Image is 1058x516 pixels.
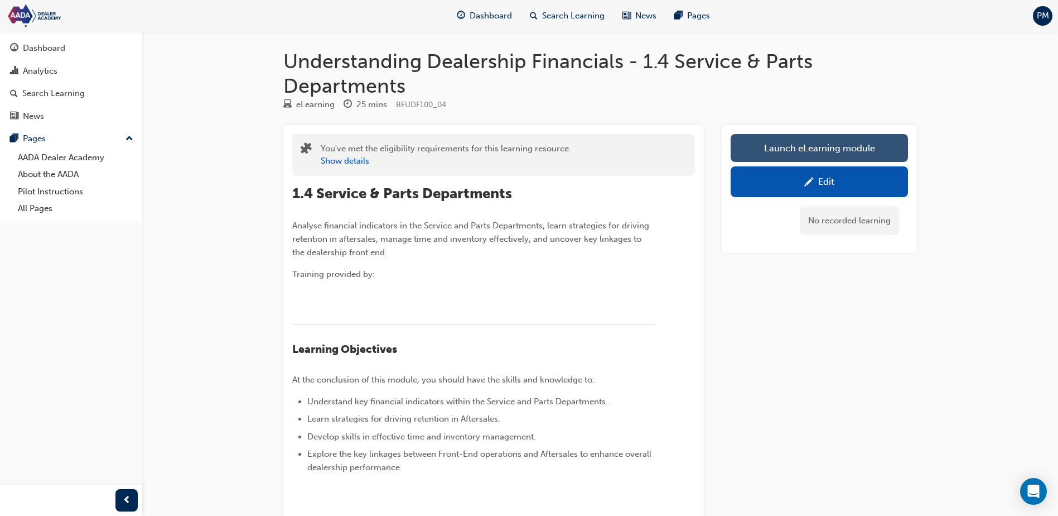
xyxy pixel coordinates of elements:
[542,9,605,22] span: Search Learning
[321,155,369,168] button: Show details
[292,343,397,356] span: ​Learning Objectives
[448,4,521,27] a: guage-iconDashboard
[800,206,899,236] div: No recorded learning
[10,44,18,54] span: guage-icon
[4,38,138,59] a: Dashboard
[731,134,908,162] a: Launch eLearning module
[283,98,335,112] div: Type
[283,100,292,110] span: learningResourceType_ELEARNING-icon
[4,106,138,127] a: News
[1020,478,1047,505] div: Open Intercom Messenger
[301,144,312,156] span: puzzle-icon
[356,98,387,111] div: 25 mins
[10,89,18,99] span: search-icon
[530,9,538,23] span: search-icon
[344,98,387,112] div: Duration
[292,269,375,279] span: Training provided by:
[635,9,656,22] span: News
[13,166,138,183] a: About the AADA
[283,49,917,98] h1: Understanding Dealership Financials - 1.4 Service & Parts Departments
[23,110,44,123] div: News
[22,87,85,100] div: Search Learning
[10,66,18,77] span: chart-icon
[457,9,465,23] span: guage-icon
[125,132,133,146] span: up-icon
[10,134,18,144] span: pages-icon
[613,4,665,27] a: news-iconNews
[4,83,138,104] a: Search Learning
[292,185,512,202] span: 1.4 Service & Parts Departments
[321,142,571,168] div: You've met the eligibility requirements for this learning resource.
[622,9,631,23] span: news-icon
[4,36,138,128] button: DashboardAnalyticsSearch LearningNews
[307,414,500,424] span: Learn strategies for driving retention in Aftersales.
[4,128,138,149] button: Pages
[344,100,352,110] span: clock-icon
[731,166,908,197] a: Edit
[818,176,834,187] div: Edit
[10,112,18,122] span: news-icon
[396,100,446,109] span: Learning resource code
[23,42,65,55] div: Dashboard
[13,183,138,200] a: Pilot Instructions
[307,396,608,407] span: Understand key financial indicators within the Service and Parts Departments.
[1037,9,1049,22] span: PM
[296,98,335,111] div: eLearning
[521,4,613,27] a: search-iconSearch Learning
[23,132,46,145] div: Pages
[123,494,131,508] span: prev-icon
[470,9,512,22] span: Dashboard
[13,200,138,217] a: All Pages
[292,375,595,385] span: At the conclusion of this module, you should have the skills and knowledge to:
[1033,6,1052,26] button: PM
[13,149,138,166] a: AADA Dealer Academy
[292,221,651,257] span: Analyse financial indicators in the Service and Parts Departments, learn strategies for driving r...
[307,432,536,442] span: Develop skills in effective time and inventory management.
[23,65,57,78] div: Analytics
[674,9,683,23] span: pages-icon
[4,61,138,82] a: Analytics
[307,449,654,472] span: Explore the key linkages between Front-End operations and Aftersales to enhance overall dealershi...
[687,9,710,22] span: Pages
[665,4,719,27] a: pages-iconPages
[6,3,134,28] img: Trak
[804,178,814,189] span: pencil-icon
